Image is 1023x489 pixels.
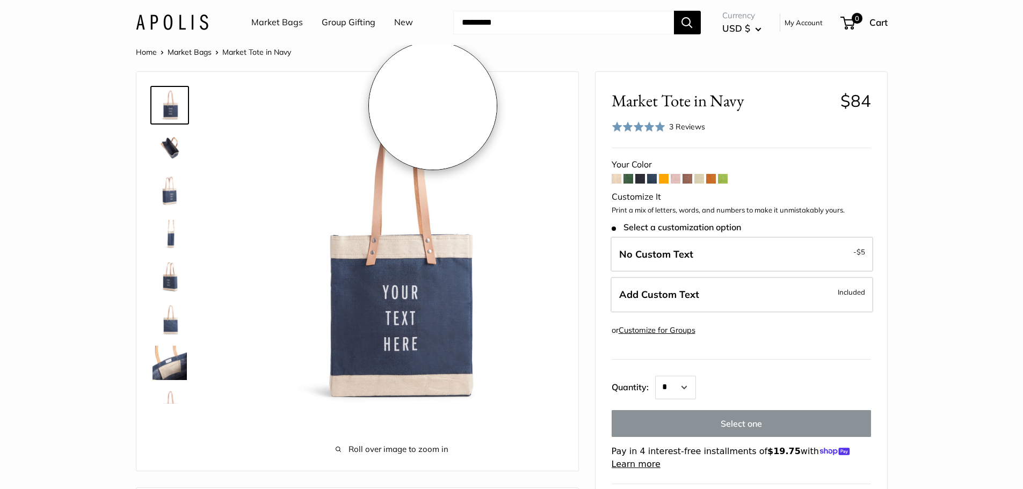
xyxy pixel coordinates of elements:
[222,442,562,457] span: Roll over image to zoom in
[150,86,189,125] a: Market Tote in Navy
[150,172,189,210] a: Market Tote in Navy
[150,258,189,296] a: Market Tote in Navy
[619,325,695,335] a: Customize for Groups
[674,11,701,34] button: Search
[222,88,562,428] img: Market Tote in Navy
[153,174,187,208] img: Market Tote in Navy
[150,386,189,425] a: Market Tote in Navy
[150,301,189,339] a: description_Seal of authenticity printed on the backside of every bag.
[150,215,189,253] a: Market Tote in Navy
[612,222,741,232] span: Select a customization option
[612,373,655,399] label: Quantity:
[612,157,871,173] div: Your Color
[136,47,157,57] a: Home
[153,346,187,380] img: Market Tote in Navy
[222,47,291,57] span: Market Tote in Navy
[840,90,871,111] span: $84
[612,410,871,437] button: Select one
[453,11,674,34] input: Search...
[611,277,873,312] label: Add Custom Text
[611,237,873,272] label: Leave Blank
[322,14,375,31] a: Group Gifting
[153,217,187,251] img: Market Tote in Navy
[612,323,695,338] div: or
[619,288,699,301] span: Add Custom Text
[136,14,208,30] img: Apolis
[153,389,187,423] img: Market Tote in Navy
[669,122,705,132] span: 3 Reviews
[619,248,693,260] span: No Custom Text
[722,20,761,37] button: USD $
[857,247,865,256] span: $5
[869,17,888,28] span: Cart
[168,47,212,57] a: Market Bags
[150,344,189,382] a: Market Tote in Navy
[722,23,750,34] span: USD $
[153,131,187,165] img: Market Tote in Navy
[153,260,187,294] img: Market Tote in Navy
[841,14,888,31] a: 0 Cart
[136,45,291,59] nav: Breadcrumb
[153,303,187,337] img: description_Seal of authenticity printed on the backside of every bag.
[722,8,761,23] span: Currency
[838,286,865,298] span: Included
[612,205,871,216] p: Print a mix of letters, words, and numbers to make it unmistakably yours.
[851,13,862,24] span: 0
[394,14,413,31] a: New
[153,88,187,122] img: Market Tote in Navy
[150,129,189,167] a: Market Tote in Navy
[785,16,823,29] a: My Account
[251,14,303,31] a: Market Bags
[612,189,871,205] div: Customize It
[853,245,865,258] span: -
[612,91,832,111] span: Market Tote in Navy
